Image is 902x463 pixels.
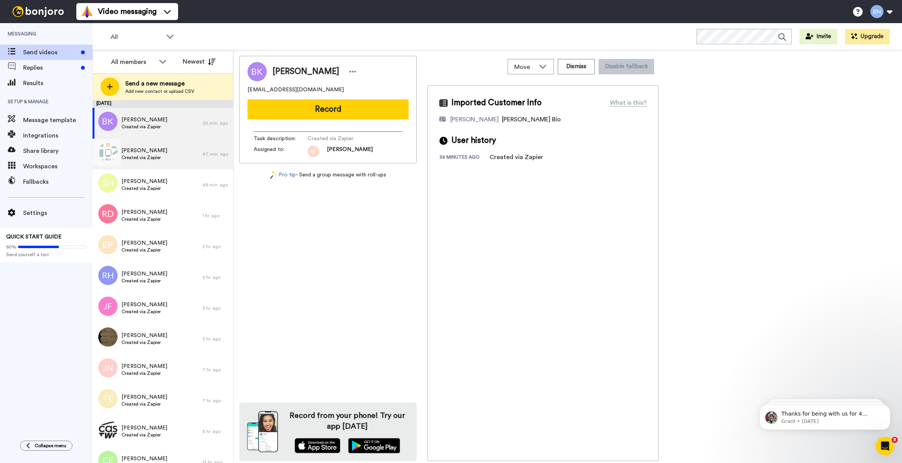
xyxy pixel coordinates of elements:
span: [PERSON_NAME] [121,116,167,124]
img: ep.png [98,235,118,254]
span: Created via Zapier [121,339,167,346]
span: [PERSON_NAME] [121,362,167,370]
span: All [111,32,162,42]
span: [EMAIL_ADDRESS][DOMAIN_NAME] [247,86,344,94]
span: Created via Zapier [121,185,167,191]
img: sf.png [308,146,319,157]
span: QUICK START GUIDE [6,234,62,240]
div: [DATE] [93,100,233,108]
button: Disable fallback [599,59,654,74]
span: [PERSON_NAME] [121,301,167,309]
a: Pro tip [270,171,296,179]
button: Collapse menu [20,441,72,451]
span: Thanks for being with us for 4 months - it's flown by! How can we make the next 4 months even bet... [34,22,133,166]
div: 2 hr. ago [202,274,229,280]
span: Task description : [254,135,308,143]
span: Fallbacks [23,177,93,186]
span: Add new contact or upload CSV [125,88,194,94]
div: 2 hr. ago [202,243,229,250]
div: 39 min. ago [202,120,229,126]
span: 60% [6,244,16,250]
span: [PERSON_NAME] [121,332,167,339]
div: 39 minutes ago [439,154,490,162]
button: Newest [177,54,221,69]
img: vm-color.svg [81,5,93,18]
img: 079750fb-d650-4f39-9962-1e053aff6f6f.jpg [98,420,118,439]
span: Workspaces [23,162,93,171]
div: - Send a group message with roll-ups [239,171,417,179]
iframe: Intercom notifications message [748,388,902,442]
div: 48 min. ago [202,182,229,188]
span: Created via Zapier [308,135,381,143]
img: jn.png [98,358,118,377]
div: All members [111,57,155,67]
button: Invite [799,29,837,44]
div: 3 hr. ago [202,336,229,342]
span: Created via Zapier [121,216,167,222]
button: Dismiss [558,59,595,74]
span: Settings [23,208,93,218]
span: Collapse menu [35,443,66,449]
p: Message from Grant, sent 10w ago [34,30,133,37]
img: Image of Barry Kilroy [247,62,267,81]
img: bk.png [98,112,118,131]
img: rh.png [98,266,118,285]
span: [PERSON_NAME] [121,239,167,247]
button: Upgrade [845,29,890,44]
iframe: Intercom live chat [876,437,894,455]
span: [PERSON_NAME] [121,270,167,278]
div: 3 hr. ago [202,305,229,311]
img: rd.png [98,204,118,223]
span: [PERSON_NAME] [121,178,167,185]
span: Created via Zapier [121,278,167,284]
img: sh.png [98,173,118,193]
span: [PERSON_NAME] [121,147,167,154]
span: Created via Zapier [121,247,167,253]
div: 47 min. ago [202,151,229,157]
span: Send yourself a test [6,252,86,258]
img: c4f286da-1dc3-456c-9948-d1bb7d3ae58e.jpg [98,327,118,347]
span: Created via Zapier [121,154,167,161]
span: Move [514,62,535,72]
span: Created via Zapier [121,124,167,130]
span: [PERSON_NAME] [121,424,167,432]
img: bj-logo-header-white.svg [9,6,67,17]
span: Assigned to: [254,146,308,157]
span: Imported Customer Info [451,97,542,109]
div: 8 hr. ago [202,428,229,434]
span: [PERSON_NAME] [121,455,167,463]
span: Created via Zapier [121,432,167,438]
img: te.png [98,389,118,408]
img: jf.png [98,297,118,316]
div: 1 hr. ago [202,213,229,219]
span: Share library [23,146,93,156]
span: Results [23,79,93,88]
span: [PERSON_NAME] [273,66,339,77]
img: download [247,411,278,453]
span: Integrations [23,131,93,140]
span: [PERSON_NAME] [121,208,167,216]
span: Video messaging [98,6,157,17]
span: Send videos [23,48,78,57]
img: appstore [294,438,340,453]
div: Created via Zapier [490,153,543,162]
div: What is this? [610,98,647,107]
span: Created via Zapier [121,309,167,315]
img: magic-wand.svg [270,171,277,179]
span: Send a new message [125,79,194,88]
span: [PERSON_NAME] Bio [502,116,561,122]
div: 7 hr. ago [202,367,229,373]
img: playstore [348,438,400,453]
span: Created via Zapier [121,401,167,407]
span: [PERSON_NAME] [121,393,167,401]
div: 7 hr. ago [202,398,229,404]
span: [PERSON_NAME] [327,146,373,157]
span: Message template [23,116,93,125]
span: User history [451,135,496,146]
div: [PERSON_NAME] [450,115,499,124]
span: Created via Zapier [121,370,167,376]
span: Replies [23,63,78,72]
button: Record [247,99,409,119]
